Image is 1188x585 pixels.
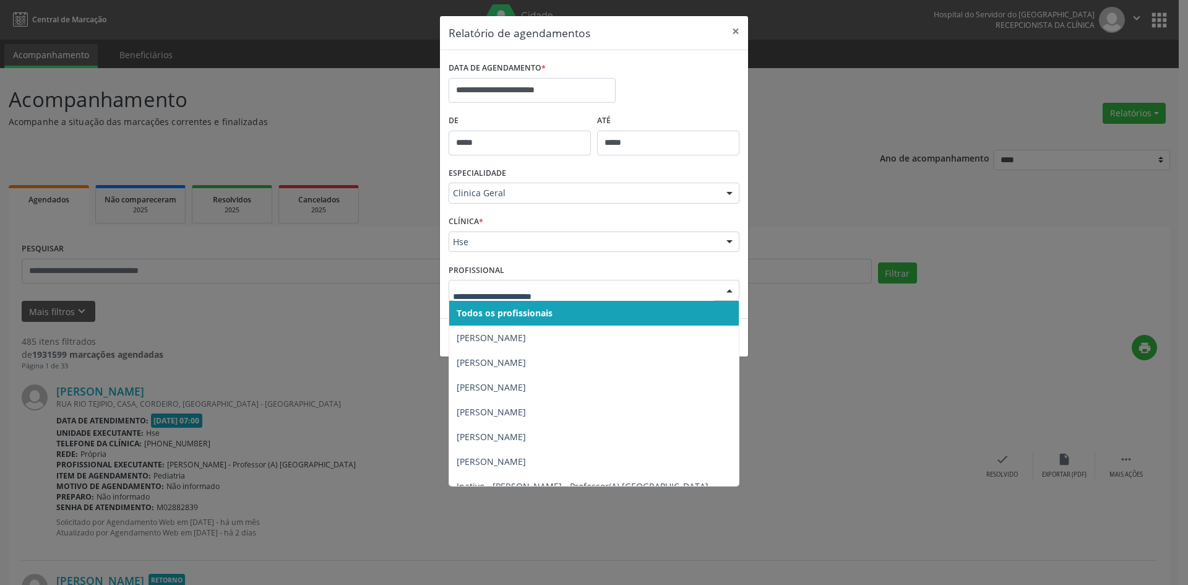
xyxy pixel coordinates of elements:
[457,456,526,467] span: [PERSON_NAME]
[457,480,708,492] span: Inativo - [PERSON_NAME] - Professor(A) [GEOGRAPHIC_DATA]
[457,406,526,418] span: [PERSON_NAME]
[457,431,526,443] span: [PERSON_NAME]
[597,111,739,131] label: ATÉ
[453,236,714,248] span: Hse
[723,16,748,46] button: Close
[457,332,526,344] span: [PERSON_NAME]
[449,261,504,280] label: PROFISSIONAL
[449,25,590,41] h5: Relatório de agendamentos
[457,357,526,368] span: [PERSON_NAME]
[449,111,591,131] label: De
[457,307,553,319] span: Todos os profissionais
[449,59,546,78] label: DATA DE AGENDAMENTO
[449,212,483,232] label: CLÍNICA
[449,164,506,183] label: ESPECIALIDADE
[453,187,714,199] span: Clinica Geral
[457,381,526,393] span: [PERSON_NAME]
